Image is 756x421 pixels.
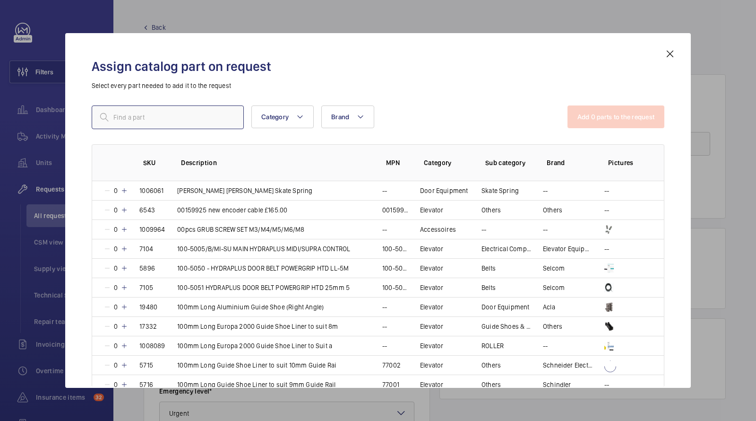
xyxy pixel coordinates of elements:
[420,263,443,273] p: Elevator
[608,158,645,167] p: Pictures
[181,158,371,167] p: Description
[481,263,496,273] p: Belts
[382,341,387,351] p: --
[543,283,565,292] p: Selcom
[111,244,120,254] p: 0
[604,263,614,273] img: _dW2QeXtqj2XApb0RIFej-EcYYiqVK8CJrmvz4KZW0QVkn5L.png
[604,380,609,389] p: --
[543,244,593,254] p: Elevator Equipment Limited
[481,302,530,312] p: Door Equipment
[481,186,519,195] p: Skate Spring
[382,205,409,215] p: 00159925 new encoder cable £165.00
[177,283,350,292] p: 100-5051 HYDRAPLUS DOOR BELT POWERGRIP HTD 25mm 5
[481,360,501,370] p: Others
[604,244,609,254] p: --
[177,302,324,312] p: 100mm Long Aluminium Guide Shoe (Right Angle)
[177,205,287,215] p: 00159925 new encoder cable £165.00
[251,105,314,128] button: Category
[111,263,120,273] p: 0
[111,205,120,215] p: 0
[420,360,443,370] p: Elevator
[420,322,443,331] p: Elevator
[543,205,562,215] p: Others
[543,322,562,331] p: Others
[543,186,548,195] p: --
[382,360,401,370] p: 77002
[111,322,120,331] p: 0
[177,244,350,254] p: 100-5005/B/MI-SU MAIN HYDRAPLUS MIDI/SUPRA CONTROL
[481,205,501,215] p: Others
[139,380,153,389] p: 5716
[543,341,548,351] p: --
[420,225,456,234] p: Accessoires
[321,105,374,128] button: Brand
[382,244,409,254] p: 100-5005/B/MI-SU MAIN HYDRAPLUS MIDI/SUPRA CONTROL DRIVE BOARD -£585.00 in stock
[604,341,614,351] img: b2esfgYh-pbSgT3rsLYmHW2uYHgWe00xvcg-N_u99xqVExqJ.png
[547,158,593,167] p: Brand
[139,225,165,234] p: 1009964
[331,113,349,121] span: Brand
[177,186,312,195] p: [PERSON_NAME] [PERSON_NAME] Skate Spring
[481,322,532,331] p: Guide Shoes & Oilers
[139,302,157,312] p: 19480
[177,263,349,273] p: 100-5050 - HYDRAPLUS DOOR BELT POWERGRIP HTD LL-5M
[382,322,387,331] p: --
[177,322,338,331] p: 100mm Long Europa 2000 Guide Shoe Liner to suit 8m
[382,186,387,195] p: --
[139,360,153,370] p: 5715
[382,263,409,273] p: 100-5050
[143,158,166,167] p: SKU
[420,205,443,215] p: Elevator
[485,158,532,167] p: Sub category
[139,186,163,195] p: 1006061
[139,244,153,254] p: 7104
[567,105,665,128] button: Add 0 parts to the request
[543,302,555,312] p: Acla
[382,380,399,389] p: 77001
[177,360,336,370] p: 100mm Long Guide Shoe Liner to suit 10mm Guide Rai
[382,225,387,234] p: --
[543,360,593,370] p: Schneider Electric
[481,225,486,234] p: --
[420,302,443,312] p: Elevator
[604,186,609,195] p: --
[111,302,120,312] p: 0
[604,302,614,312] img: E_9xwgO6pFCzcXrm5EY2sMa2sOq9IlS_yFhDhXIfPuOCi_hQ.png
[139,263,155,273] p: 5896
[139,283,153,292] p: 7105
[420,380,443,389] p: Elevator
[382,283,409,292] p: 100-5051
[92,81,664,90] p: Select every part needed to add it to the request
[420,244,443,254] p: Elevator
[177,225,304,234] p: 00pcs GRUB SCREW SET M3/M4/M5/M6/M8
[481,283,496,292] p: Belts
[111,360,120,370] p: 0
[111,380,120,389] p: 0
[177,341,332,351] p: 100mm Long Europa 2000 Guide Shoe Liner to Suit a
[111,283,120,292] p: 0
[92,105,244,129] input: Find a part
[604,225,614,234] img: T_1ijpohQ7awDUDVRvko7sOiStpfWp7Su0z_GWi7PsTCBXTz.png
[604,283,614,292] img: VqgOoa1s3zRBwM3KiH-A_lLWrkJb0Znld2DktAGZKySJvcgr.png
[543,380,571,389] p: Schindler
[481,244,532,254] p: Electrical Component
[424,158,470,167] p: Category
[261,113,289,121] span: Category
[604,205,609,215] p: --
[111,186,120,195] p: 0
[481,341,504,351] p: ROLLER
[604,322,614,331] img: TuV9evIV6mlBx5zJzW3VLq0HxwYH1Wkc-Yfxown0jZnoHAPR.png
[481,380,501,389] p: Others
[420,283,443,292] p: Elevator
[543,225,548,234] p: --
[92,58,664,75] h2: Assign catalog part on request
[420,186,468,195] p: Door Equipment
[139,205,155,215] p: 6543
[420,341,443,351] p: Elevator
[177,380,335,389] p: 100mm Long Guide Shoe Liner to suit 9mm Guide Rail
[139,341,165,351] p: 1008089
[382,302,387,312] p: --
[111,225,120,234] p: 0
[139,322,157,331] p: 17332
[386,158,409,167] p: MPN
